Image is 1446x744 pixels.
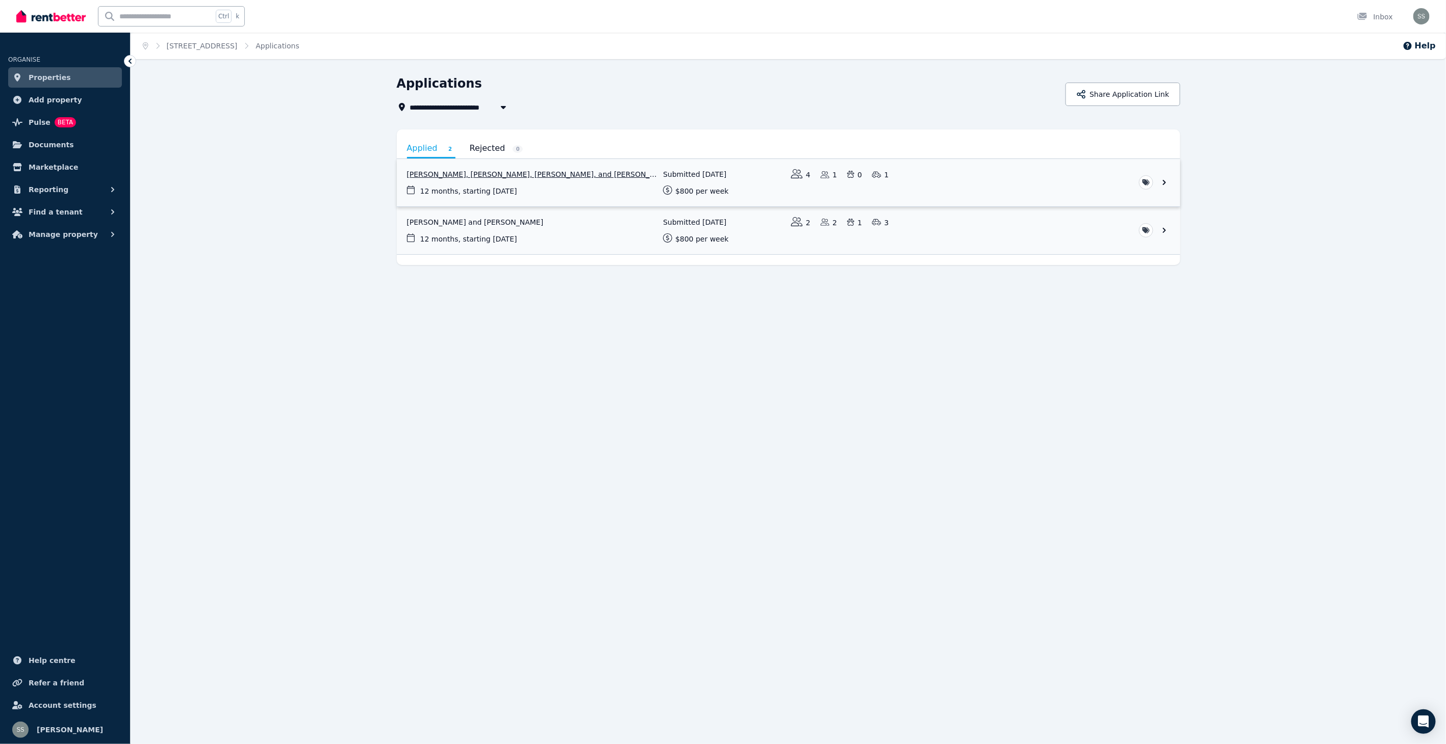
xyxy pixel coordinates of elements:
a: View application: Jennifer Brown and Samuel Brown [397,207,1180,254]
a: Refer a friend [8,673,122,693]
button: Find a tenant [8,202,122,222]
img: Shiva Sapkota [12,722,29,738]
a: [STREET_ADDRESS] [167,42,238,50]
span: Ctrl [216,10,232,23]
img: RentBetter [16,9,86,24]
span: Applications [256,41,299,51]
span: k [236,12,239,20]
span: Documents [29,139,74,151]
span: Pulse [29,116,50,128]
span: 2 [445,145,455,153]
span: Reporting [29,183,68,196]
span: Add property [29,94,82,106]
span: Manage property [29,228,98,241]
h1: Applications [397,75,482,92]
span: Refer a friend [29,677,84,689]
a: Rejected [470,140,523,157]
a: Documents [8,135,122,155]
img: Shiva Sapkota [1413,8,1430,24]
a: Account settings [8,695,122,715]
span: ORGANISE [8,56,40,63]
span: Account settings [29,699,96,711]
a: Applied [407,140,455,158]
span: BETA [55,117,76,127]
span: Find a tenant [29,206,83,218]
span: Marketplace [29,161,78,173]
a: Help centre [8,650,122,671]
div: Open Intercom Messenger [1411,709,1436,734]
span: Properties [29,71,71,84]
a: Properties [8,67,122,88]
div: Inbox [1357,12,1393,22]
span: Help centre [29,654,75,667]
span: 0 [513,145,523,153]
a: View application: Belinda Moores, Mackenzie Moores-Griffin, Tynan Moores-Griffin, and Riley Moore... [397,159,1180,206]
button: Manage property [8,224,122,245]
button: Reporting [8,179,122,200]
a: Add property [8,90,122,110]
button: Share Application Link [1066,83,1180,106]
nav: Breadcrumb [131,33,312,59]
a: Marketplace [8,157,122,177]
a: PulseBETA [8,112,122,132]
span: [PERSON_NAME] [37,724,103,736]
button: Help [1403,40,1436,52]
